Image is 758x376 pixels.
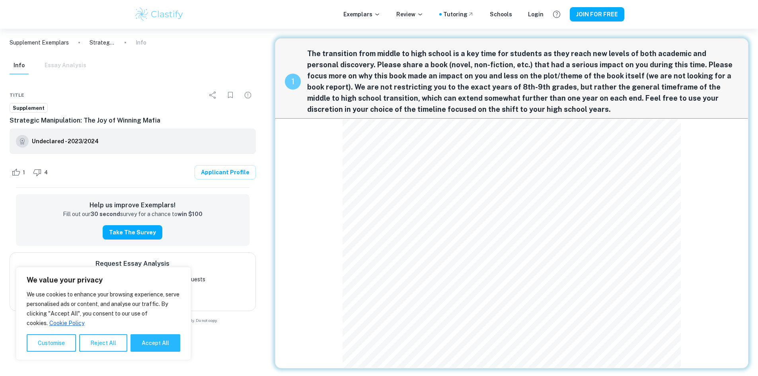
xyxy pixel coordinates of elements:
[10,104,47,112] span: Supplement
[285,74,301,90] div: recipe
[136,38,146,47] p: Info
[10,38,69,47] a: Supplement Exemplars
[205,87,221,103] div: Share
[195,165,256,179] a: Applicant Profile
[31,166,52,179] div: Dislike
[27,334,76,352] button: Customise
[32,135,99,148] a: Undeclared - 2023/2024
[10,57,29,74] button: Info
[134,6,185,22] img: Clastify logo
[32,137,99,146] h6: Undeclared - 2023/2024
[27,275,180,285] p: We value your privacy
[63,210,203,219] p: Fill out our survey for a chance to
[528,10,544,19] a: Login
[10,318,256,323] span: Example of past student work. For reference on structure and expectations only. Do not copy.
[16,267,191,360] div: We value your privacy
[240,87,256,103] div: Report issue
[131,334,180,352] button: Accept All
[307,48,739,115] span: The transition from middle to high school is a key time for students as they reach new levels of ...
[10,92,24,99] span: Title
[49,320,85,327] a: Cookie Policy
[443,10,474,19] a: Tutoring
[343,10,380,19] p: Exemplars
[490,10,512,19] a: Schools
[10,103,48,113] a: Supplement
[103,225,162,240] button: Take the Survey
[222,87,238,103] div: Bookmark
[18,169,29,177] span: 1
[570,7,624,21] button: JOIN FOR FREE
[396,10,423,19] p: Review
[10,166,29,179] div: Like
[40,169,52,177] span: 4
[177,211,203,217] strong: win $100
[550,8,563,21] button: Help and Feedback
[27,290,180,328] p: We use cookies to enhance your browsing experience, serve personalised ads or content, and analys...
[95,259,170,269] h6: Request Essay Analysis
[22,201,243,210] h6: Help us improve Exemplars!
[90,38,115,47] p: Strategic Manipulation: The Joy of Winning Mafia
[79,334,127,352] button: Reject All
[10,116,256,125] h6: Strategic Manipulation: The Joy of Winning Mafia
[90,211,120,217] strong: 30 second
